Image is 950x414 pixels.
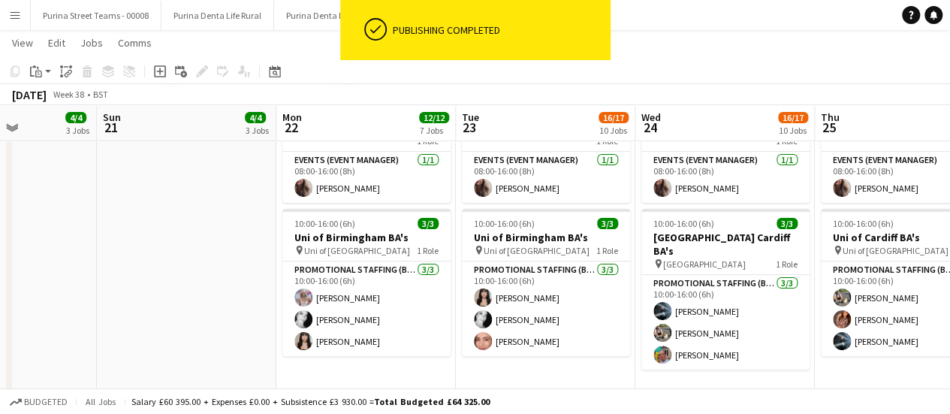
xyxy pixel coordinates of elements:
span: Total Budgeted £64 325.00 [374,396,490,407]
span: Jobs [80,36,103,50]
span: All jobs [83,396,119,407]
a: Jobs [74,33,109,53]
a: View [6,33,39,53]
button: Purina Street Teams - 00008 [31,1,161,30]
div: Salary £60 395.00 + Expenses £0.00 + Subsistence £3 930.00 = [131,396,490,407]
div: Publishing completed [393,23,605,37]
span: Week 38 [50,89,87,100]
button: Purina Denta Life City [274,1,382,30]
span: Edit [48,36,65,50]
span: Budgeted [24,397,68,407]
a: Comms [112,33,158,53]
div: BST [93,89,108,100]
button: Budgeted [8,394,70,410]
div: [DATE] [12,87,47,102]
span: View [12,36,33,50]
span: Comms [118,36,152,50]
a: Edit [42,33,71,53]
button: Purina Denta Life Rural [161,1,274,30]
